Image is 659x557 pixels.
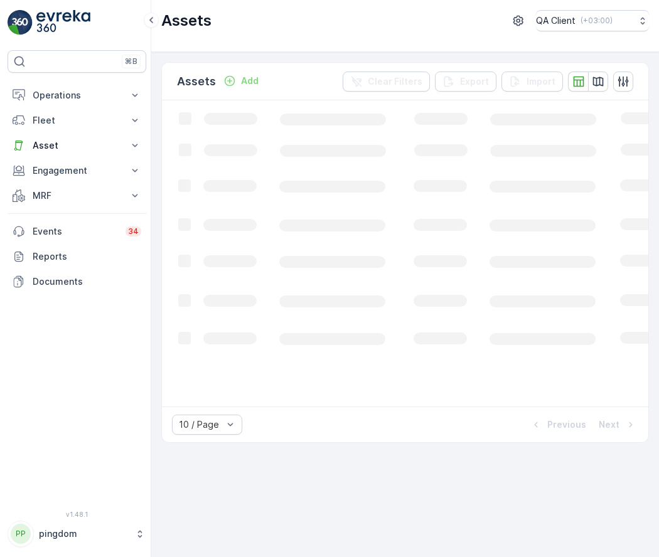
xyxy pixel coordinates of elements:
[528,417,587,432] button: Previous
[33,164,121,177] p: Engagement
[343,72,430,92] button: Clear Filters
[8,108,146,133] button: Fleet
[11,524,31,544] div: PP
[8,244,146,269] a: Reports
[597,417,638,432] button: Next
[33,250,141,263] p: Reports
[33,275,141,288] p: Documents
[547,418,586,431] p: Previous
[8,133,146,158] button: Asset
[33,139,121,152] p: Asset
[241,75,259,87] p: Add
[218,73,264,88] button: Add
[8,219,146,244] a: Events34
[527,75,555,88] p: Import
[33,114,121,127] p: Fleet
[33,225,118,238] p: Events
[536,10,649,31] button: QA Client(+03:00)
[581,16,613,26] p: ( +03:00 )
[8,511,146,518] span: v 1.48.1
[33,189,121,202] p: MRF
[536,14,576,27] p: QA Client
[435,72,496,92] button: Export
[599,418,619,431] p: Next
[8,269,146,294] a: Documents
[128,226,139,236] p: 34
[8,183,146,208] button: MRF
[501,72,563,92] button: Import
[33,89,121,102] p: Operations
[161,11,212,31] p: Assets
[39,528,129,540] p: pingdom
[8,158,146,183] button: Engagement
[125,56,137,66] p: ⌘B
[8,10,33,35] img: logo
[177,73,216,90] p: Assets
[8,83,146,108] button: Operations
[368,75,422,88] p: Clear Filters
[8,521,146,547] button: PPpingdom
[36,10,90,35] img: logo_light-DOdMpM7g.png
[460,75,489,88] p: Export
